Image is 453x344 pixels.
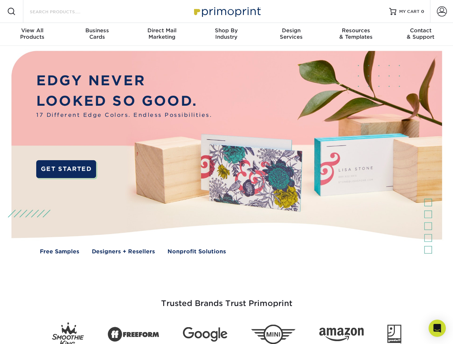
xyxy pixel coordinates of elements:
h3: Trusted Brands Trust Primoprint [17,282,437,317]
p: LOOKED SO GOOD. [36,91,212,111]
span: Business [65,27,129,34]
a: Contact& Support [388,23,453,46]
input: SEARCH PRODUCTS..... [29,7,99,16]
a: Resources& Templates [324,23,388,46]
iframe: Google Customer Reviews [2,322,61,341]
span: Resources [324,27,388,34]
a: Free Samples [40,248,79,256]
p: EDGY NEVER [36,71,212,91]
div: Marketing [129,27,194,40]
a: Designers + Resellers [92,248,155,256]
a: BusinessCards [65,23,129,46]
a: Nonprofit Solutions [167,248,226,256]
a: DesignServices [259,23,324,46]
div: & Templates [324,27,388,40]
img: Goodwill [387,325,401,344]
a: GET STARTED [36,160,96,178]
div: Cards [65,27,129,40]
a: Shop ByIndustry [194,23,259,46]
span: 0 [421,9,424,14]
span: Design [259,27,324,34]
span: Direct Mail [129,27,194,34]
span: MY CART [399,9,420,15]
div: Services [259,27,324,40]
img: Primoprint [191,4,263,19]
img: Google [183,327,227,342]
span: 17 Different Edge Colors. Endless Possibilities. [36,111,212,119]
a: Direct MailMarketing [129,23,194,46]
span: Contact [388,27,453,34]
div: Industry [194,27,259,40]
div: Open Intercom Messenger [429,320,446,337]
div: & Support [388,27,453,40]
span: Shop By [194,27,259,34]
img: Amazon [319,328,364,341]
